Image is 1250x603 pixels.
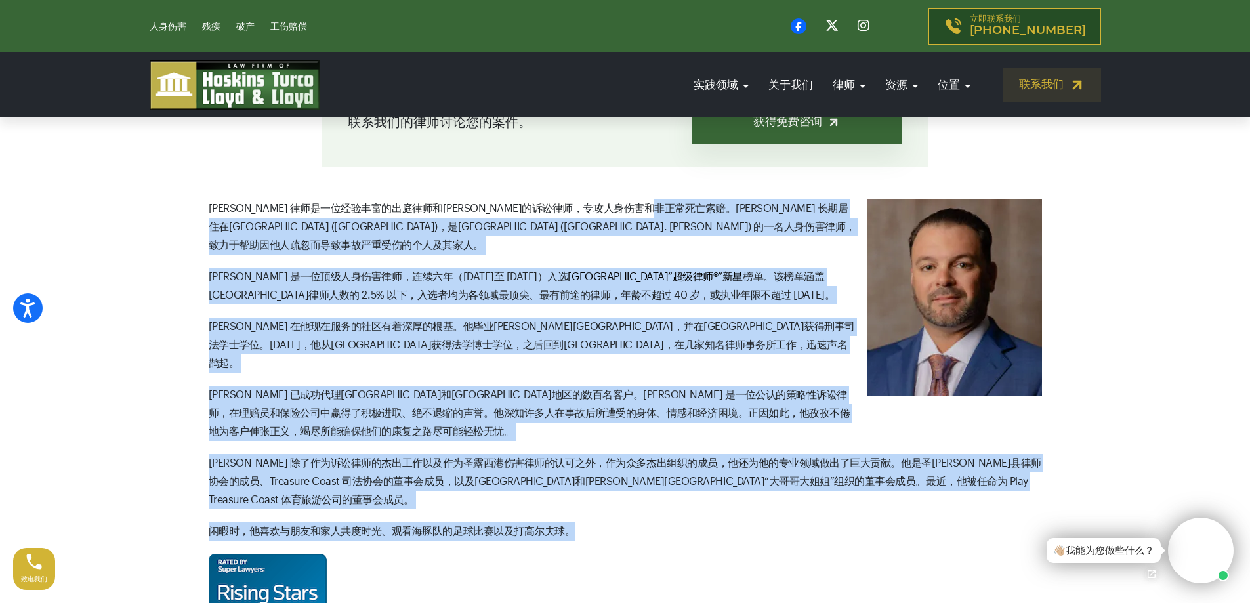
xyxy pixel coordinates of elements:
a: 联系我们 [1003,68,1101,102]
font: 闲暇时，他喜欢与朋友和家人共度时光、观看海豚队的足球比赛以及打高尔夫球。 [209,526,575,537]
font: 立即联系我们 [970,15,1021,24]
font: [PHONE_NUMBER] [970,25,1086,37]
a: 残疾 [202,22,220,31]
a: 人身伤害 [150,22,186,31]
font: 关于我们 [768,79,813,91]
img: arrow-up-right-light.svg [827,115,841,129]
a: 破产 [236,22,255,31]
font: 👋🏼我能为您做些什么？ [1053,545,1154,556]
font: 联系我们 [1019,79,1064,90]
font: [PERSON_NAME] 是一位顶级人身伤害律师，连续六年（[DATE]至 [DATE]）入选 [209,272,568,282]
font: 获得免费咨询 [753,116,822,128]
img: 乔什·海勒律师 [867,199,1042,396]
font: 致电我们 [21,575,47,583]
font: [PERSON_NAME] 除了作为诉讼律师的杰出工作以及作为圣露西港伤害律师的认可之外，作为众多杰出组织的成员，他还为他的专业领域做出了巨大贡献。他是圣[PERSON_NAME]县律师协会的成... [209,458,1041,505]
font: 联系我们的律师讨论您的案件。 [348,116,531,129]
font: 资源 [885,79,907,91]
a: 工伤赔偿 [270,22,307,31]
a: 关于我们 [762,66,820,104]
a: 位置 [931,66,977,104]
a: 获得免费咨询 [692,101,902,144]
font: [PERSON_NAME] 已成功代理[GEOGRAPHIC_DATA]和[GEOGRAPHIC_DATA]地区的数百名客户。[PERSON_NAME] 是一位公认的策略性诉讼律师，在理赔员和保... [209,390,850,437]
a: 实践领域 [687,66,755,104]
a: 资源 [879,66,925,104]
font: [PERSON_NAME] 在他现在服务的社区有着深厚的根基。他毕业[PERSON_NAME][GEOGRAPHIC_DATA]，并在[GEOGRAPHIC_DATA]获得刑事司法学士学位。[D... [209,322,855,369]
a: 律师 [826,66,872,104]
a: [GEOGRAPHIC_DATA]“超级律师®”新星 [568,272,743,282]
font: 实践领域 [694,79,738,91]
a: 打开聊天 [1138,560,1165,588]
font: 位置 [938,79,960,91]
font: 律师 [833,79,855,91]
font: [PERSON_NAME] 律师是一位经验丰富的出庭律师和[PERSON_NAME]的诉讼律师，专攻人身伤害和非正常死亡索赔。[PERSON_NAME] 长期居住在[GEOGRAPHIC_DAT... [209,203,856,251]
img: 标识 [150,60,320,110]
a: 立即联系我们[PHONE_NUMBER] [928,8,1101,45]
